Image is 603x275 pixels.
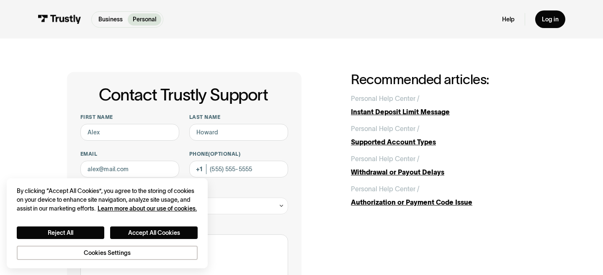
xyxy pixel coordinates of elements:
div: Personal Help Center / [351,93,420,103]
div: Privacy [17,187,198,260]
div: Authorization or Payment Code Issue [351,197,536,207]
a: Personal Help Center /Supported Account Types [351,123,536,147]
h2: Recommended articles: [351,72,536,87]
div: By clicking “Accept All Cookies”, you agree to the storing of cookies on your device to enhance s... [17,187,198,213]
label: Phone [189,151,288,157]
div: Supported Account Types [351,137,536,147]
div: Personal Help Center / [351,154,420,164]
button: Accept All Cookies [110,226,198,239]
div: Personal Help Center / [351,184,420,194]
a: More information about your privacy, opens in a new tab [98,205,197,212]
div: Personal Help Center / [351,123,420,134]
div: Log in [542,15,559,23]
a: Personal Help Center /Withdrawal or Payout Delays [351,154,536,177]
p: Personal [133,15,156,24]
div: Withdrawal or Payout Delays [351,167,536,177]
input: (555) 555-5555 [189,161,288,177]
img: Trustly Logo [38,15,81,24]
span: (Optional) [208,151,240,157]
a: Personal Help Center /Instant Deposit Limit Message [351,93,536,117]
button: Cookies Settings [17,246,198,260]
input: alex@mail.com [80,161,179,177]
p: Business [98,15,123,24]
a: Business [93,13,128,26]
label: Last name [189,114,288,121]
a: Personal [128,13,161,26]
a: Help [502,15,515,23]
a: Log in [535,10,565,28]
input: Howard [189,124,288,141]
label: First name [80,114,179,121]
button: Reject All [17,226,104,239]
div: Instant Deposit Limit Message [351,107,536,117]
h1: Contact Trustly Support [79,85,288,104]
div: Cookie banner [7,178,208,268]
input: Alex [80,124,179,141]
label: Email [80,151,179,157]
a: Personal Help Center /Authorization or Payment Code Issue [351,184,536,207]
